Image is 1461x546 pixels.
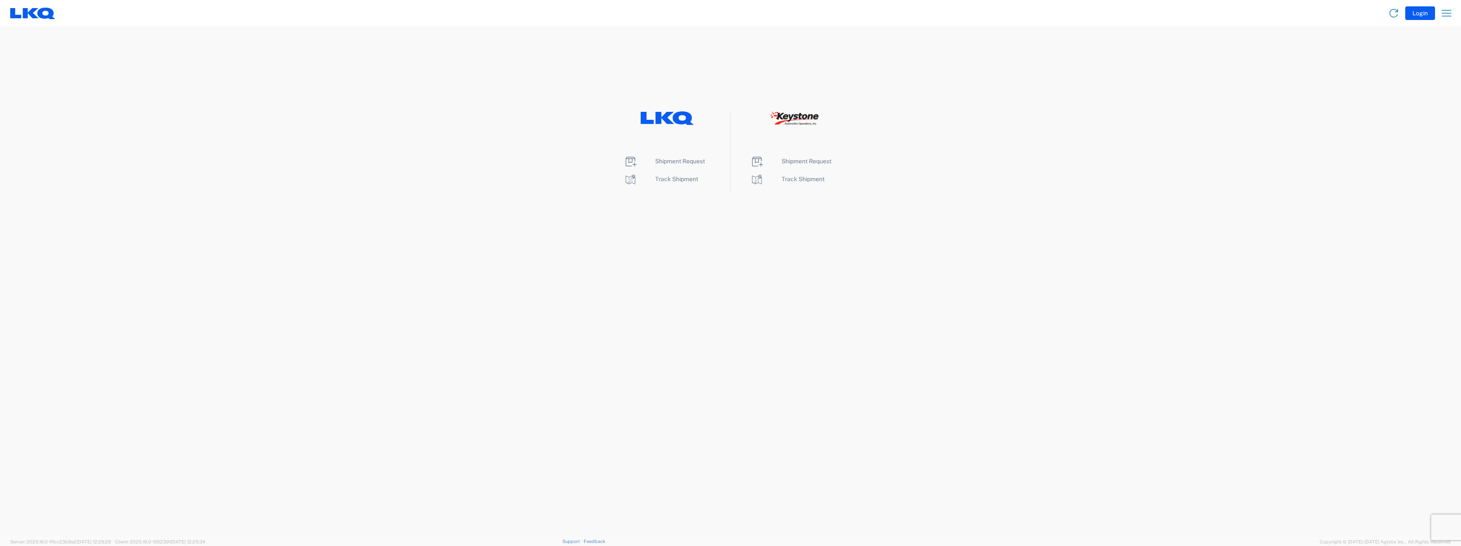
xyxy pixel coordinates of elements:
a: Shipment Request [624,158,705,165]
a: Shipment Request [750,158,831,165]
span: Shipment Request [782,158,831,165]
a: Track Shipment [624,176,698,182]
span: Track Shipment [655,176,698,182]
span: Shipment Request [655,158,705,165]
a: Track Shipment [750,176,825,182]
a: Feedback [584,539,605,544]
span: Client: 2025.16.0-1592391 [115,539,205,544]
a: Support [562,539,584,544]
span: [DATE] 12:29:29 [77,539,111,544]
span: Server: 2025.16.0-1ffcc23b9e2 [10,539,111,544]
span: [DATE] 12:25:34 [171,539,205,544]
button: Login [1405,6,1435,20]
span: Copyright © [DATE]-[DATE] Agistix Inc., All Rights Reserved [1320,538,1451,546]
span: Track Shipment [782,176,825,182]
